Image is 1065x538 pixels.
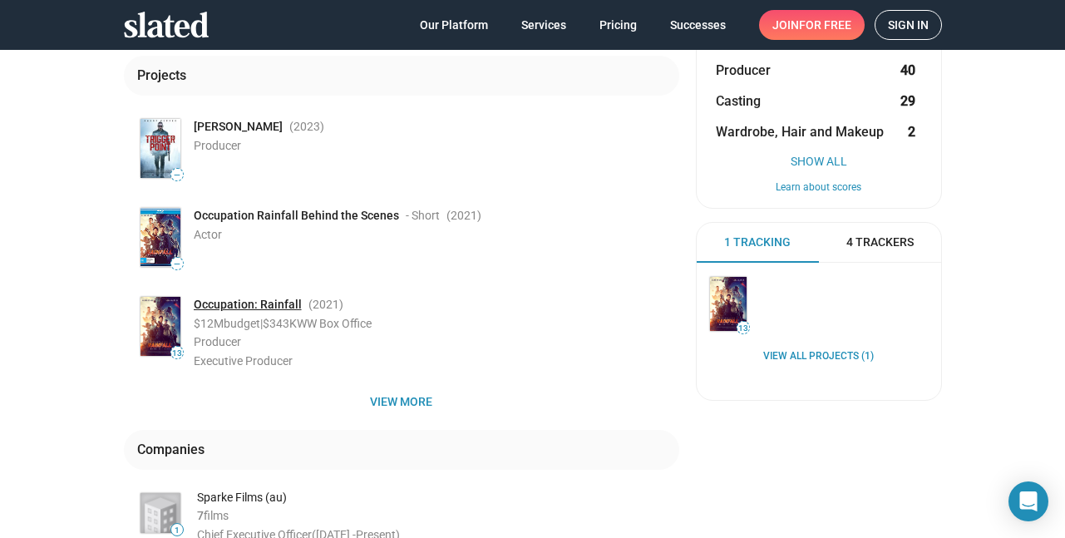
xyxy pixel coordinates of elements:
[710,277,747,331] img: Occupation: Rainfall
[141,297,180,356] img: Poster: Occupation: Rainfall
[846,234,914,250] span: 4 Trackers
[716,123,884,141] span: Wardrobe, Hair and Makeup
[716,155,922,168] button: Show All
[197,490,679,506] div: Sparke Films (au)
[171,259,183,269] span: —
[124,387,679,417] button: View more
[194,297,302,313] a: Occupation: Rainfall
[875,10,942,40] a: Sign in
[141,208,180,267] img: Poster: Occupation Rainfall Behind the Scenes
[763,350,874,363] a: View all Projects (1)
[1008,481,1048,521] div: Open Intercom Messenger
[716,62,771,79] span: Producer
[599,10,637,40] span: Pricing
[724,234,791,250] span: 1 Tracking
[194,228,222,241] span: Actor
[171,526,183,536] span: 1
[263,317,297,330] span: $343K
[670,10,726,40] span: Successes
[204,509,229,522] span: films
[224,317,260,330] span: budget
[171,170,183,180] span: —
[137,441,211,458] div: Companies
[308,297,343,313] span: (2021 )
[759,10,865,40] a: Joinfor free
[137,387,666,417] span: View more
[707,274,750,334] a: Occupation: Rainfall
[900,62,915,79] strong: 40
[194,119,283,135] span: [PERSON_NAME]
[420,10,488,40] span: Our Platform
[737,323,749,333] span: 13
[521,10,566,40] span: Services
[194,335,241,348] span: Producer
[260,317,263,330] span: |
[194,354,293,368] span: Executive Producer
[194,208,399,224] span: Occupation Rainfall Behind the Scenes
[508,10,579,40] a: Services
[900,92,915,110] strong: 29
[194,317,224,330] span: $12M
[406,208,440,224] span: - Short
[289,119,324,135] span: (2023 )
[716,92,761,110] span: Casting
[657,10,739,40] a: Successes
[446,208,481,224] span: (2021 )
[141,493,180,533] img: Sparke Films (au)
[716,181,922,195] button: Learn about scores
[586,10,650,40] a: Pricing
[888,11,929,39] span: Sign in
[297,317,372,330] span: WW Box Office
[407,10,501,40] a: Our Platform
[799,10,851,40] span: for free
[197,509,204,522] span: 7
[194,139,241,152] span: Producer
[772,10,851,40] span: Join
[908,123,915,141] strong: 2
[171,348,183,358] span: 13
[141,119,180,178] img: Poster: Scurry
[137,67,193,84] div: Projects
